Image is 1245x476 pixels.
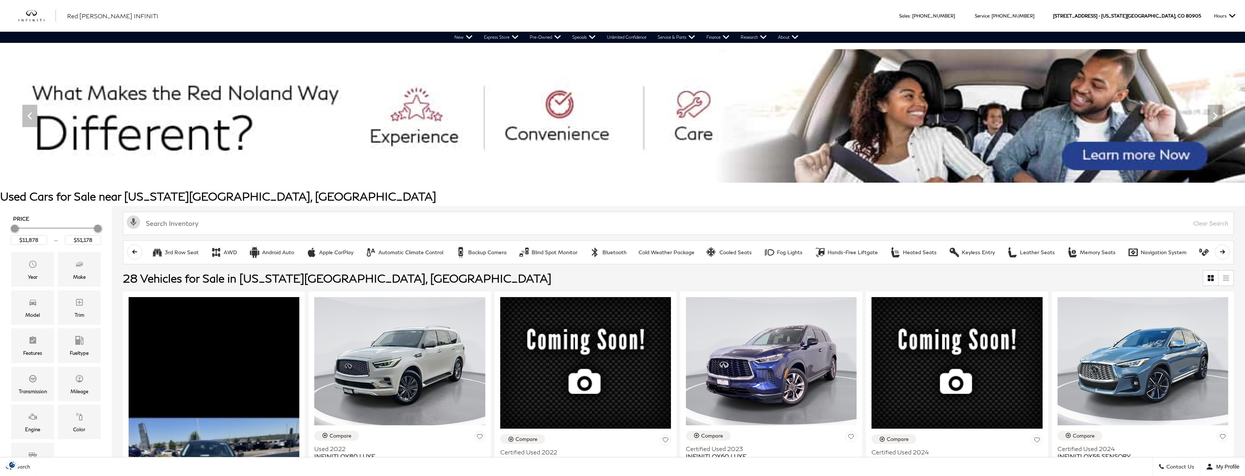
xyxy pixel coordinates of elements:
[365,247,376,258] div: Automatic Climate Control
[899,13,910,19] span: Sales
[706,247,718,258] div: Cooled Seats
[686,297,857,425] img: 2023 INFINITI QX60 LUXE
[245,245,298,260] button: Android AutoAndroid Auto
[314,453,479,460] span: INFINITI QX80 LUXE
[249,247,260,258] div: Android Auto
[73,273,86,281] div: Make
[945,245,999,260] button: Keyless EntryKeyless Entry
[772,32,804,43] a: About
[1123,245,1191,260] button: Navigation SystemNavigation System
[1128,247,1139,258] div: Navigation System
[22,105,37,127] div: Previous
[701,432,723,439] div: Compare
[70,387,88,395] div: Mileage
[11,235,47,245] input: Minimum
[4,461,21,469] section: Click to Open Cookie Consent Modal
[519,247,530,258] div: Blind Spot Monitor
[1200,457,1245,476] button: Open user profile menu
[601,32,652,43] a: Unlimited Confidence
[451,245,511,260] button: Backup CameraBackup Camera
[314,297,485,425] img: 2022 INFINITI QX80 LUXE
[634,169,642,176] span: Go to slide 4
[567,32,601,43] a: Specials
[702,245,756,260] button: Cooled SeatsCooled Seats
[871,297,1042,429] img: 2024 INFINITI QX50 SPORT
[1058,445,1223,453] span: Certified Used 2024
[314,445,479,453] span: Used 2022
[207,245,241,260] button: AWDAWD
[28,334,37,349] span: Features
[624,169,631,176] span: Go to slide 3
[1058,297,1228,425] img: 2024 INFINITI QX55 SENSORY
[25,425,40,434] div: Engine
[1058,431,1102,441] button: Compare Vehicle
[949,247,960,258] div: Keyless Entry
[634,245,699,260] button: Cold Weather Package
[19,10,56,22] a: infiniti
[67,12,158,19] span: Red [PERSON_NAME] INFINITI
[910,13,911,19] span: :
[886,245,941,260] button: Heated SeatsHeated Seats
[992,13,1034,19] a: [PHONE_NUMBER]
[449,32,478,43] a: New
[1164,464,1194,470] span: Contact Us
[912,13,955,19] a: [PHONE_NUMBER]
[378,249,443,256] div: Automatic Climate Control
[686,445,851,453] span: Certified Used 2023
[28,296,37,311] span: Model
[735,32,772,43] a: Research
[75,372,84,387] span: Mileage
[500,456,665,463] span: INFINITI QX60 LUXE
[686,453,851,460] span: INFINITI QX60 LUXE
[28,410,37,425] span: Engine
[28,258,37,273] span: Year
[1063,245,1120,260] button: Memory SeatsMemory Seats
[449,32,804,43] nav: Main Navigation
[319,249,353,256] div: Apple CarPlay
[516,436,538,442] div: Compare
[975,13,989,19] span: Service
[514,245,581,260] button: Blind Spot MonitorBlind Spot Monitor
[1053,13,1201,19] a: [STREET_ADDRESS] • [US_STATE][GEOGRAPHIC_DATA], CO 80905
[500,434,545,444] button: Compare Vehicle
[639,249,694,256] div: Cold Weather Package
[152,247,163,258] div: 3rd Row Seat
[686,431,731,441] button: Compare Vehicle
[262,249,294,256] div: Android Auto
[455,247,466,258] div: Backup Camera
[75,296,84,311] span: Trim
[887,436,909,442] div: Compare
[224,249,237,256] div: AWD
[314,445,485,460] a: Used 2022INFINITI QX80 LUXE
[11,367,54,401] div: TransmissionTransmission
[1073,432,1095,439] div: Compare
[123,212,1234,235] input: Search Inventory
[70,349,89,357] div: Fueltype
[652,32,701,43] a: Service & Parts
[686,445,857,460] a: Certified Used 2023INFINITI QX60 LUXE
[814,247,826,258] div: Hands-Free Liftgate
[12,464,30,470] span: Search
[11,225,18,232] div: Minimum Price
[1080,249,1116,256] div: Memory Seats
[123,271,551,285] span: 28 Vehicles for Sale in [US_STATE][GEOGRAPHIC_DATA], [GEOGRAPHIC_DATA]
[28,448,37,463] span: Bodystyle
[1003,245,1059,260] button: Leather SeatsLeather Seats
[1198,247,1210,258] div: Parking Sensors / Assist
[764,247,775,258] div: Fog Lights
[701,32,735,43] a: Finance
[660,434,671,448] button: Save Vehicle
[585,245,631,260] button: BluetoothBluetooth
[1058,453,1223,460] span: INFINITI QX55 SENSORY
[11,328,54,363] div: FeaturesFeatures
[211,247,222,258] div: AWD
[810,245,882,260] button: Hands-Free LiftgateHands-Free Liftgate
[11,222,101,245] div: Price
[11,405,54,439] div: EngineEngine
[58,405,101,439] div: ColorColor
[1141,249,1186,256] div: Navigation System
[23,349,42,357] div: Features
[58,252,101,287] div: MakeMake
[330,432,352,439] div: Compare
[58,367,101,401] div: MileageMileage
